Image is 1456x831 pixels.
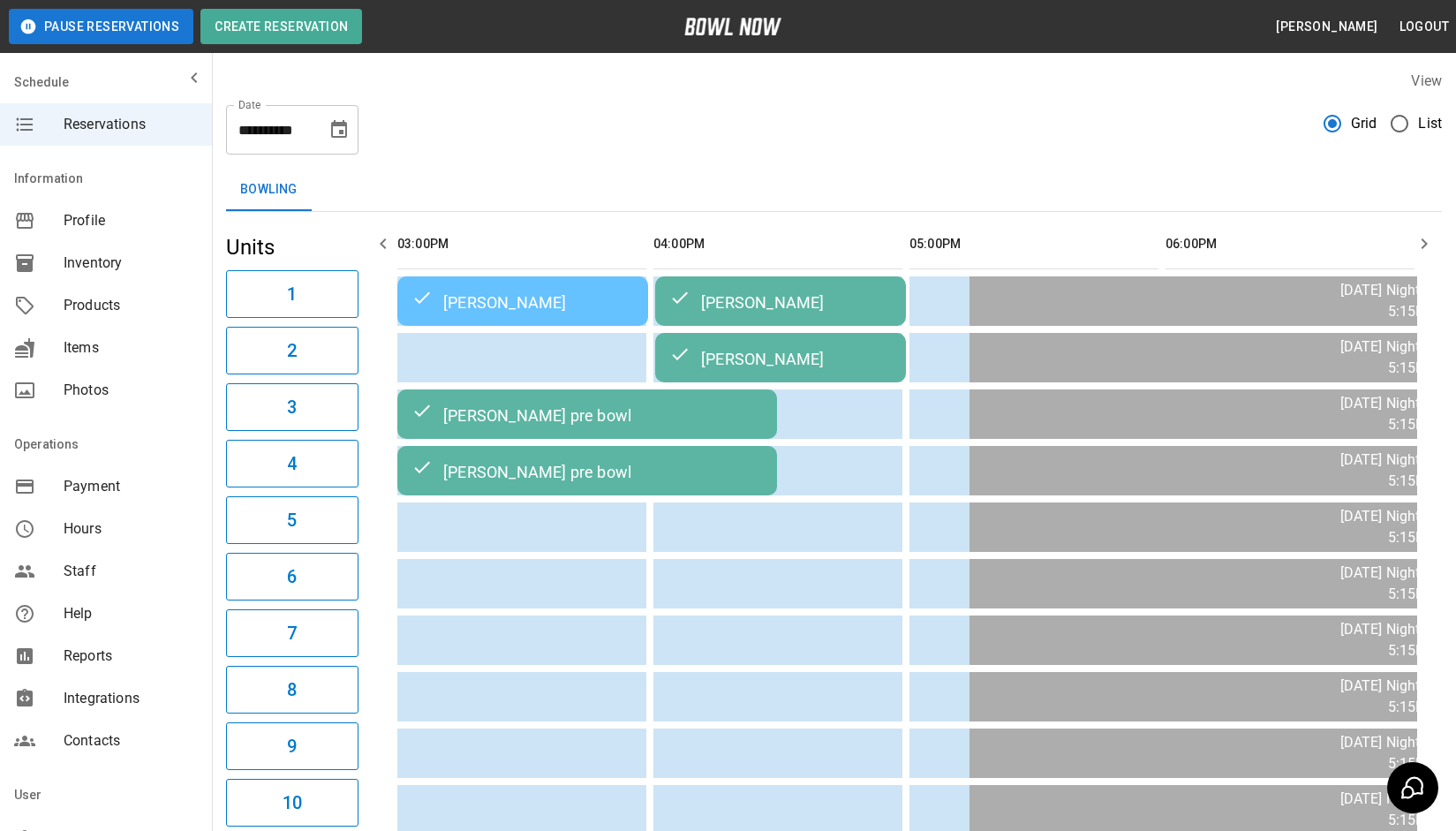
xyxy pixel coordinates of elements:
button: 8 [226,666,358,714]
button: 10 [226,779,358,827]
h6: 2 [287,336,297,365]
span: Grid [1351,113,1377,134]
span: Staff [64,561,198,582]
div: [PERSON_NAME] pre bowl [411,460,763,481]
button: 6 [226,553,358,601]
div: inventory tabs [226,169,1442,211]
span: Hours [64,518,198,540]
span: Reservations [64,114,198,135]
button: 4 [226,440,358,487]
button: Create Reservation [200,9,362,44]
h6: 1 [287,280,297,308]
span: Inventory [64,253,198,274]
h6: 7 [287,619,297,647]
span: List [1418,113,1442,134]
div: [PERSON_NAME] pre bowl [411,404,763,425]
div: [PERSON_NAME] [669,291,892,312]
h6: 8 [287,676,297,704]
label: View [1411,72,1442,89]
button: 1 [226,270,358,318]
div: [PERSON_NAME] [411,291,634,312]
button: 2 [226,327,358,374]
h6: 9 [287,732,297,760]
th: 03:00PM [397,219,646,269]
button: [PERSON_NAME] [1269,11,1384,43]
div: [PERSON_NAME] [669,347,892,368]
th: 06:00PM [1166,219,1415,269]
span: Reports [64,646,198,667]
span: Help [64,603,198,624]
button: 9 [226,722,358,770]
img: logo [684,18,781,35]
button: Bowling [226,169,312,211]
span: Contacts [64,730,198,752]
button: 7 [226,609,358,657]
button: 3 [226,383,358,431]
button: Pause Reservations [9,9,193,44]
button: 5 [226,496,358,544]
h6: 4 [287,449,297,478]
span: Photos [64,380,198,401]
th: 05:00PM [909,219,1158,269]
h6: 6 [287,563,297,591]
span: Profile [64,210,198,231]
button: Logout [1392,11,1456,43]
h5: Units [226,233,358,261]
h6: 5 [287,506,297,534]
h6: 10 [283,789,302,817]
span: Products [64,295,198,316]
span: Items [64,337,198,359]
span: Payment [64,476,198,497]
button: Choose date, selected date is Oct 2, 2025 [321,112,357,147]
h6: 3 [287,393,297,421]
th: 04:00PM [653,219,902,269]
span: Integrations [64,688,198,709]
